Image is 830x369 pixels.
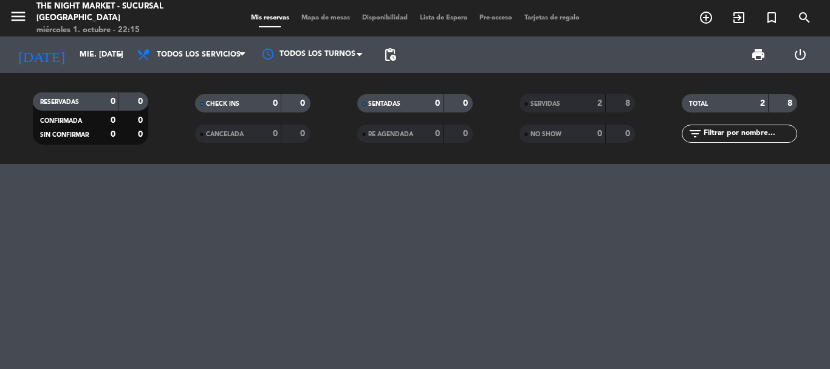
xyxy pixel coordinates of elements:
strong: 0 [435,99,440,108]
strong: 0 [300,129,307,138]
span: RE AGENDADA [368,131,413,137]
strong: 0 [273,99,278,108]
button: menu [9,7,27,30]
strong: 0 [138,130,145,139]
i: turned_in_not [764,10,779,25]
strong: 0 [463,129,470,138]
span: SERVIDAS [530,101,560,107]
span: pending_actions [383,47,397,62]
strong: 0 [138,116,145,125]
strong: 8 [625,99,633,108]
span: Disponibilidad [356,15,414,21]
span: TOTAL [689,101,708,107]
i: exit_to_app [732,10,746,25]
strong: 0 [111,116,115,125]
div: LOG OUT [779,36,821,73]
strong: 0 [111,130,115,139]
input: Filtrar por nombre... [702,127,797,140]
span: Mapa de mesas [295,15,356,21]
span: NO SHOW [530,131,561,137]
i: menu [9,7,27,26]
strong: 0 [597,129,602,138]
span: Pre-acceso [473,15,518,21]
span: CANCELADA [206,131,244,137]
strong: 2 [597,99,602,108]
strong: 0 [300,99,307,108]
strong: 8 [787,99,795,108]
strong: 0 [625,129,633,138]
span: CHECK INS [206,101,239,107]
strong: 0 [273,129,278,138]
span: Tarjetas de regalo [518,15,586,21]
span: SIN CONFIRMAR [40,132,89,138]
span: Todos los servicios [157,50,241,59]
strong: 0 [463,99,470,108]
span: SENTADAS [368,101,400,107]
strong: 0 [111,97,115,106]
i: filter_list [688,126,702,141]
span: CONFIRMADA [40,118,82,124]
i: search [797,10,812,25]
i: power_settings_new [793,47,808,62]
strong: 0 [435,129,440,138]
strong: 0 [138,97,145,106]
span: print [751,47,766,62]
i: add_circle_outline [699,10,713,25]
div: miércoles 1. octubre - 22:15 [36,24,199,36]
span: Lista de Espera [414,15,473,21]
span: Mis reservas [245,15,295,21]
div: The Night Market - Sucursal [GEOGRAPHIC_DATA] [36,1,199,24]
span: RESERVADAS [40,99,79,105]
strong: 2 [760,99,765,108]
i: [DATE] [9,41,74,68]
i: arrow_drop_down [113,47,128,62]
